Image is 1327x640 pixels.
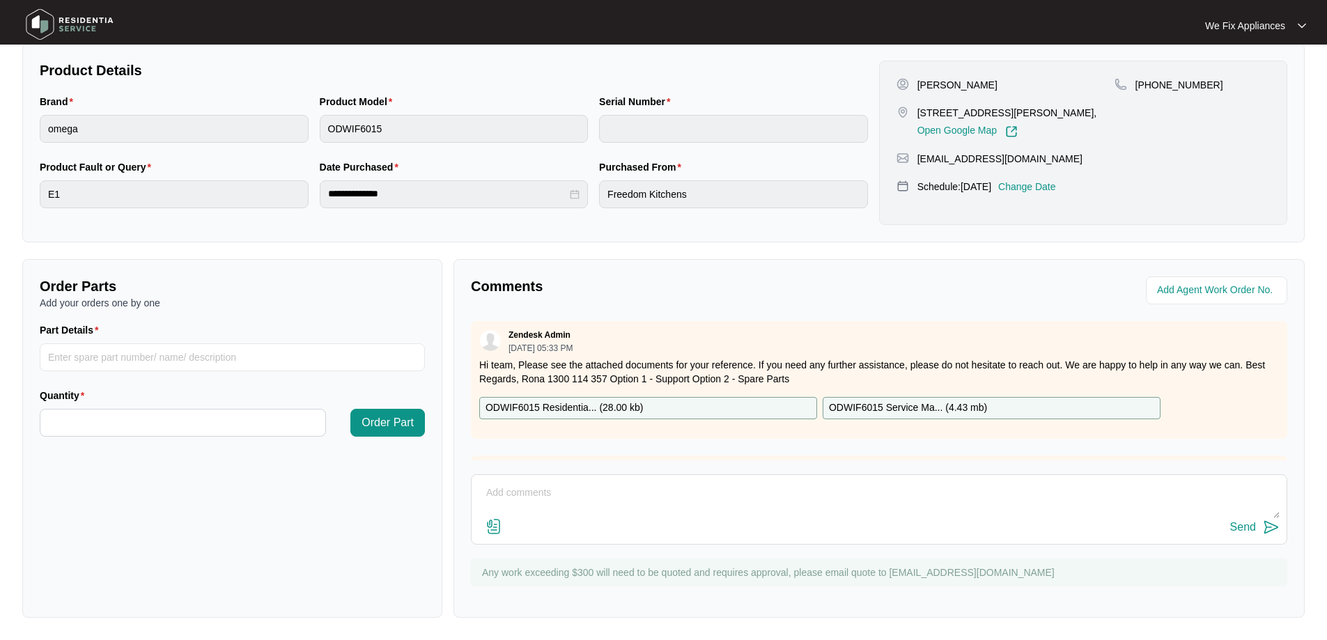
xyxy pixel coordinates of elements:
button: Order Part [350,409,425,437]
p: [EMAIL_ADDRESS][DOMAIN_NAME] [917,152,1082,166]
p: ODWIF6015 Residentia... ( 28.00 kb ) [486,400,643,416]
img: dropdown arrow [1298,22,1306,29]
label: Purchased From [599,160,687,174]
input: Add Agent Work Order No. [1157,282,1279,299]
p: Comments [471,276,869,296]
img: Link-External [1005,125,1018,138]
p: Any work exceeding $300 will need to be quoted and requires approval, please email quote to [EMAI... [482,565,1280,579]
img: map-pin [1115,78,1127,91]
p: [PERSON_NAME] [917,78,998,92]
img: residentia service logo [21,3,118,45]
span: Order Part [362,414,414,431]
img: file-attachment-doc.svg [486,518,502,535]
a: Open Google Map [917,125,1018,138]
img: send-icon.svg [1263,519,1280,536]
p: We Fix Appliances [1205,19,1285,33]
img: user-pin [897,78,909,91]
p: Schedule: [DATE] [917,180,991,194]
input: Purchased From [599,180,868,208]
input: Serial Number [599,115,868,143]
label: Product Model [320,95,398,109]
img: map-pin [897,106,909,118]
label: Quantity [40,389,90,403]
input: Product Model [320,115,589,143]
p: Hi team, Please see the attached documents for your reference. If you need any further assistance... [479,358,1279,386]
p: Zendesk Admin [509,329,571,341]
input: Date Purchased [328,187,568,201]
p: [DATE] 05:33 PM [509,344,573,352]
input: Brand [40,115,309,143]
input: Quantity [40,409,325,436]
p: [STREET_ADDRESS][PERSON_NAME], [917,106,1097,120]
p: Change Date [998,180,1056,194]
div: Send [1230,521,1256,533]
img: map-pin [897,180,909,192]
label: Brand [40,95,79,109]
p: Product Details [40,61,868,80]
input: Part Details [40,343,425,371]
img: map-pin [897,152,909,164]
label: Date Purchased [320,160,404,174]
p: Add your orders one by one [40,296,425,310]
button: Send [1230,518,1280,537]
p: ODWIF6015 Service Ma... ( 4.43 mb ) [829,400,987,416]
label: Part Details [40,323,104,337]
p: Order Parts [40,276,425,296]
input: Product Fault or Query [40,180,309,208]
label: Serial Number [599,95,676,109]
img: user.svg [480,330,501,351]
label: Product Fault or Query [40,160,157,174]
p: [PHONE_NUMBER] [1135,78,1223,92]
